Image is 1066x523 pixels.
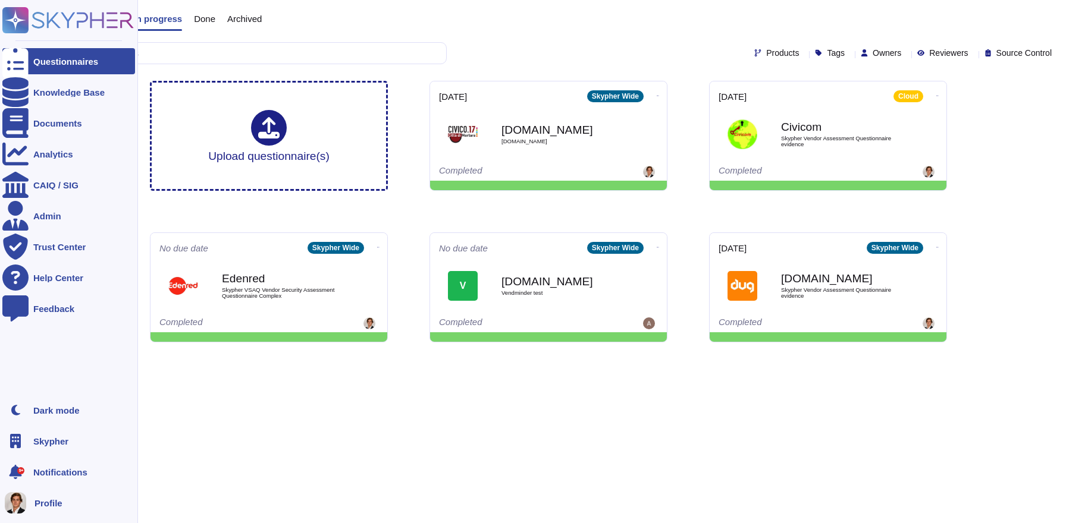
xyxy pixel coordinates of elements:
b: Civicom [781,121,900,133]
input: Search by keywords [47,43,446,64]
span: Vendminder test [501,290,620,296]
div: Completed [439,317,585,329]
span: Tags [827,49,845,57]
span: Skypher VSAQ Vendor Security Assessment Questionnaire Complex [222,287,341,298]
div: CAIQ / SIG [33,181,79,190]
span: No due date [439,244,488,253]
b: [DOMAIN_NAME] [501,124,620,136]
a: Questionnaires [2,48,135,74]
b: Edenred [222,273,341,284]
span: Notifications [33,468,87,477]
div: Completed [439,166,585,178]
img: Logo [728,271,757,301]
a: Admin [2,203,135,229]
div: Completed [719,166,864,178]
div: Admin [33,212,61,220]
div: Help Center [33,273,83,282]
a: Analytics [2,141,135,167]
img: user [643,317,655,329]
div: Analytics [33,150,73,159]
div: Documents [33,119,82,128]
a: Feedback [2,295,135,322]
span: [DOMAIN_NAME] [501,138,620,144]
img: user [5,492,26,513]
div: Feedback [33,304,74,313]
div: Completed [159,317,305,329]
div: Completed [719,317,864,329]
img: user [923,317,935,329]
div: V [448,271,478,301]
div: Trust Center [33,242,86,251]
span: [DATE] [719,92,747,101]
div: Dark mode [33,406,80,415]
div: Skypher Wide [308,242,364,254]
a: Trust Center [2,234,135,260]
span: Reviewers [929,49,968,57]
a: CAIQ / SIG [2,172,135,198]
span: Skypher Vendor Assessment Questionnaire evidence [781,136,900,147]
img: user [643,166,655,178]
button: user [2,490,35,516]
div: Knowledge Base [33,88,105,97]
span: In progress [133,14,182,23]
div: Skypher Wide [587,90,644,102]
span: Skypher Vendor Assessment Questionnaire evidence [781,287,900,298]
a: Help Center [2,264,135,291]
span: Products [766,49,799,57]
a: Documents [2,110,135,136]
img: Logo [168,271,198,301]
span: Source Control [996,49,1052,57]
span: Profile [35,499,62,508]
img: Logo [448,119,478,149]
div: Skypher Wide [867,242,923,254]
b: [DOMAIN_NAME] [501,276,620,287]
span: [DATE] [719,244,747,253]
img: Logo [728,119,757,149]
img: user [363,317,375,329]
div: Skypher Wide [587,242,644,254]
div: Upload questionnaire(s) [208,110,330,162]
div: Cloud [893,90,923,102]
div: Questionnaires [33,57,98,66]
span: Archived [227,14,262,23]
span: Done [194,14,215,23]
span: No due date [159,244,208,253]
a: Knowledge Base [2,79,135,105]
span: [DATE] [439,92,467,101]
img: user [923,166,935,178]
span: Owners [873,49,901,57]
div: 9+ [17,467,24,474]
b: [DOMAIN_NAME] [781,273,900,284]
span: Skypher [33,437,68,446]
